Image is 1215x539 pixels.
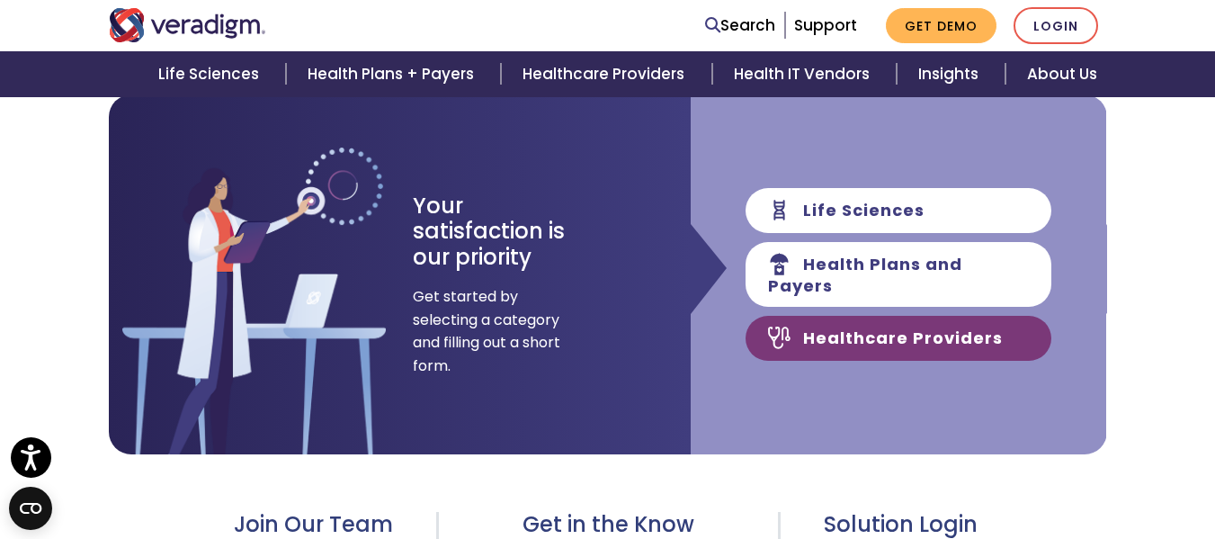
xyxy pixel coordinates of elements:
[1005,51,1119,97] a: About Us
[1014,7,1098,44] a: Login
[712,51,897,97] a: Health IT Vendors
[413,285,561,377] span: Get started by selecting a category and filling out a short form.
[501,51,711,97] a: Healthcare Providers
[1125,449,1193,517] iframe: Drift Chat Widget
[109,512,394,538] h3: Join Our Team
[794,14,857,36] a: Support
[897,51,1005,97] a: Insights
[109,8,266,42] img: Veradigm logo
[824,512,1106,538] h3: Solution Login
[482,512,735,538] h3: Get in the Know
[705,13,775,38] a: Search
[886,8,996,43] a: Get Demo
[286,51,501,97] a: Health Plans + Payers
[137,51,286,97] a: Life Sciences
[413,193,597,271] h3: Your satisfaction is our priority
[9,487,52,530] button: Open CMP widget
